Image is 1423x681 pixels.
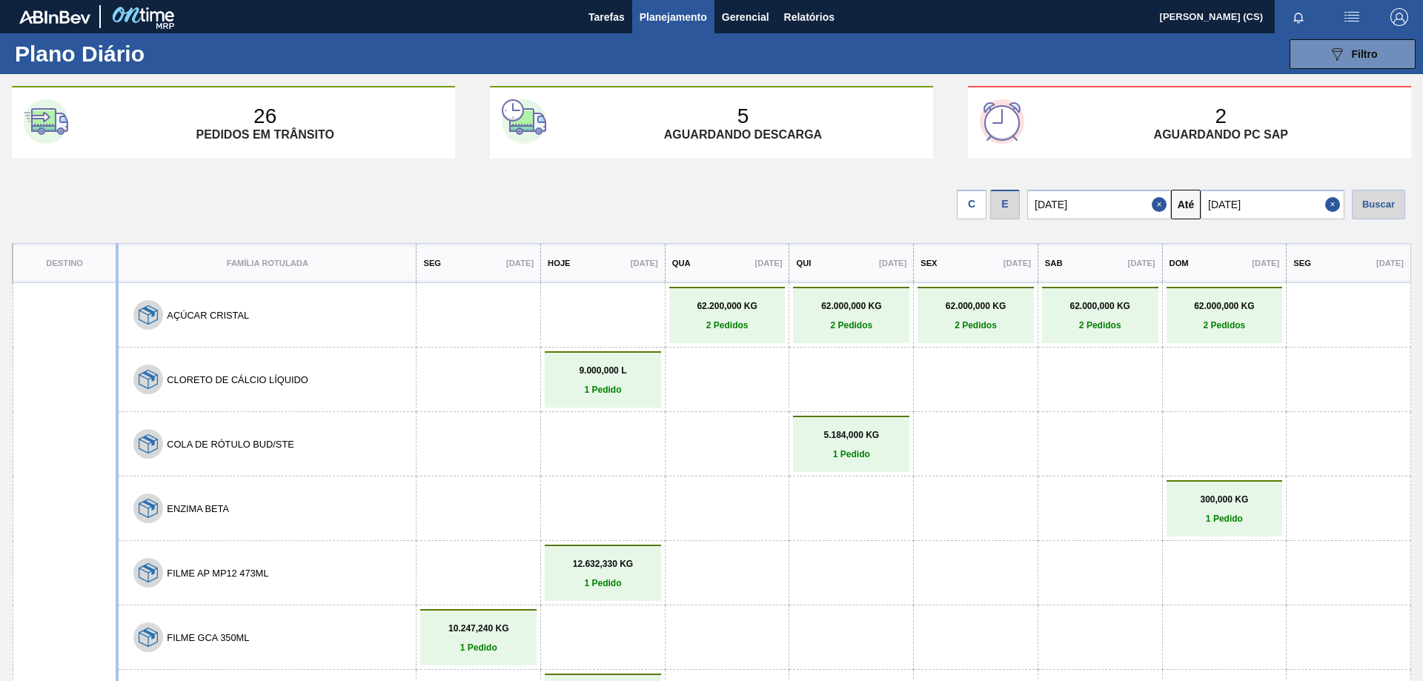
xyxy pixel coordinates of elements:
button: AÇÚCAR CRISTAL [167,310,249,321]
th: Destino [13,244,117,283]
span: Planejamento [640,8,707,26]
img: 7hKVVNeldsGH5KwE07rPnOGsQy+SHCf9ftlnweef0E1el2YcIeEt5yaNqj+jPq4oMsVpG1vCxiwYEd4SvddTlxqBvEWZPhf52... [139,628,158,647]
img: userActions [1343,8,1361,26]
button: Close [1152,190,1171,219]
img: TNhmsLtSVTkK8tSr43FrP2fwEKptu5GPRR3wAAAABJRU5ErkJggg== [19,10,90,24]
p: 62.000,000 KG [921,301,1030,311]
p: 2 Pedidos [673,320,782,330]
button: Notificações [1275,7,1322,27]
p: 2 Pedidos [1046,320,1155,330]
p: Sex [921,259,937,268]
span: Gerencial [722,8,769,26]
p: 1 Pedido [424,642,533,653]
p: 5.184,000 KG [797,430,906,440]
p: Qui [796,259,811,268]
div: Visão data de Coleta [957,186,986,219]
p: [DATE] [879,259,906,268]
button: Close [1325,190,1344,219]
p: 1 Pedido [797,449,906,459]
p: 1 Pedido [548,385,657,395]
div: Buscar [1352,190,1405,219]
button: Até [1171,190,1201,219]
button: FILME AP MP12 473ML [167,568,268,579]
p: [DATE] [1004,259,1031,268]
p: Qua [672,259,691,268]
p: 2 Pedidos [921,320,1030,330]
button: ENZIMA BETA [167,503,229,514]
p: 62.000,000 KG [1170,301,1279,311]
p: 10.247,240 KG [424,623,533,634]
p: 26 [253,104,276,128]
img: Logout [1390,8,1408,26]
button: COLA DE RÓTULO BUD/STE [167,439,293,450]
p: 2 Pedidos [797,320,906,330]
a: 12.632,330 KG1 Pedido [548,559,657,588]
span: Tarefas [588,8,625,26]
p: [DATE] [1252,259,1279,268]
img: 7hKVVNeldsGH5KwE07rPnOGsQy+SHCf9ftlnweef0E1el2YcIeEt5yaNqj+jPq4oMsVpG1vCxiwYEd4SvddTlxqBvEWZPhf52... [139,434,158,454]
img: 7hKVVNeldsGH5KwE07rPnOGsQy+SHCf9ftlnweef0E1el2YcIeEt5yaNqj+jPq4oMsVpG1vCxiwYEd4SvddTlxqBvEWZPhf52... [139,370,158,389]
p: 2 [1215,104,1227,128]
span: Filtro [1352,48,1378,60]
img: second-card-icon [502,99,546,144]
a: 62.000,000 KG2 Pedidos [1170,301,1279,330]
p: 1 Pedido [1170,514,1279,524]
img: third-card-icon [980,99,1024,144]
a: 9.000,000 L1 Pedido [548,365,657,395]
a: 62.000,000 KG2 Pedidos [921,301,1030,330]
p: 300,000 KG [1170,494,1279,505]
p: Hoje [548,259,570,268]
img: first-card-icon [24,99,68,144]
a: 5.184,000 KG1 Pedido [797,430,906,459]
p: 2 Pedidos [1170,320,1279,330]
p: 62.200,000 KG [673,301,782,311]
a: 300,000 KG1 Pedido [1170,494,1279,524]
h1: Plano Diário [15,45,274,62]
button: FILME GCA 350ML [167,632,249,643]
button: CLORETO DE CÁLCIO LÍQUIDO [167,374,308,385]
p: 62.000,000 KG [797,301,906,311]
img: 7hKVVNeldsGH5KwE07rPnOGsQy+SHCf9ftlnweef0E1el2YcIeEt5yaNqj+jPq4oMsVpG1vCxiwYEd4SvddTlxqBvEWZPhf52... [139,305,158,325]
div: C [957,190,986,219]
p: Sab [1045,259,1063,268]
p: Pedidos em trânsito [196,128,334,142]
input: dd/mm/yyyy [1027,190,1171,219]
p: 62.000,000 KG [1046,301,1155,311]
p: Seg [423,259,441,268]
p: [DATE] [506,259,534,268]
button: Filtro [1290,39,1416,69]
p: 12.632,330 KG [548,559,657,569]
img: 7hKVVNeldsGH5KwE07rPnOGsQy+SHCf9ftlnweef0E1el2YcIeEt5yaNqj+jPq4oMsVpG1vCxiwYEd4SvddTlxqBvEWZPhf52... [139,563,158,582]
p: Seg [1293,259,1311,268]
p: [DATE] [631,259,658,268]
div: E [990,190,1020,219]
a: 62.000,000 KG2 Pedidos [797,301,906,330]
th: Família Rotulada [117,244,417,283]
span: Relatórios [784,8,835,26]
input: dd/mm/yyyy [1201,190,1344,219]
a: 62.200,000 KG2 Pedidos [673,301,782,330]
p: [DATE] [754,259,782,268]
a: 10.247,240 KG1 Pedido [424,623,533,653]
p: 5 [737,104,749,128]
p: Dom [1170,259,1189,268]
div: Visão Data de Entrega [990,186,1020,219]
p: [DATE] [1127,259,1155,268]
p: Aguardando PC SAP [1154,128,1288,142]
p: 9.000,000 L [548,365,657,376]
p: 1 Pedido [548,578,657,588]
p: [DATE] [1376,259,1404,268]
img: 7hKVVNeldsGH5KwE07rPnOGsQy+SHCf9ftlnweef0E1el2YcIeEt5yaNqj+jPq4oMsVpG1vCxiwYEd4SvddTlxqBvEWZPhf52... [139,499,158,518]
a: 62.000,000 KG2 Pedidos [1046,301,1155,330]
p: Aguardando descarga [664,128,822,142]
